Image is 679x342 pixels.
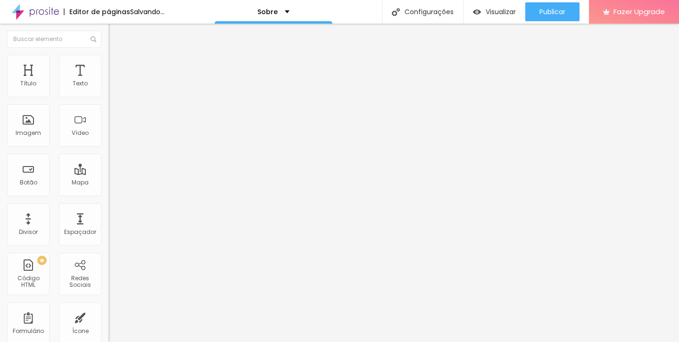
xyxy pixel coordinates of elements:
[486,8,516,16] span: Visualizar
[64,229,96,235] div: Espaçador
[473,8,481,16] img: view-1.svg
[13,328,44,334] div: Formulário
[73,80,88,87] div: Texto
[72,179,89,186] div: Mapa
[539,8,565,16] span: Publicar
[20,80,36,87] div: Título
[72,130,89,136] div: Vídeo
[64,8,130,15] div: Editor de páginas
[91,36,96,42] img: Icone
[61,275,99,289] div: Redes Sociais
[20,179,37,186] div: Botão
[16,130,41,136] div: Imagem
[108,24,679,342] iframe: Editor
[257,8,278,15] p: Sobre
[130,8,165,15] div: Salvando...
[72,328,89,334] div: Ícone
[7,31,101,48] input: Buscar elemento
[19,229,38,235] div: Divisor
[464,2,525,21] button: Visualizar
[613,8,665,16] span: Fazer Upgrade
[392,8,400,16] img: Icone
[9,275,47,289] div: Código HTML
[525,2,580,21] button: Publicar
